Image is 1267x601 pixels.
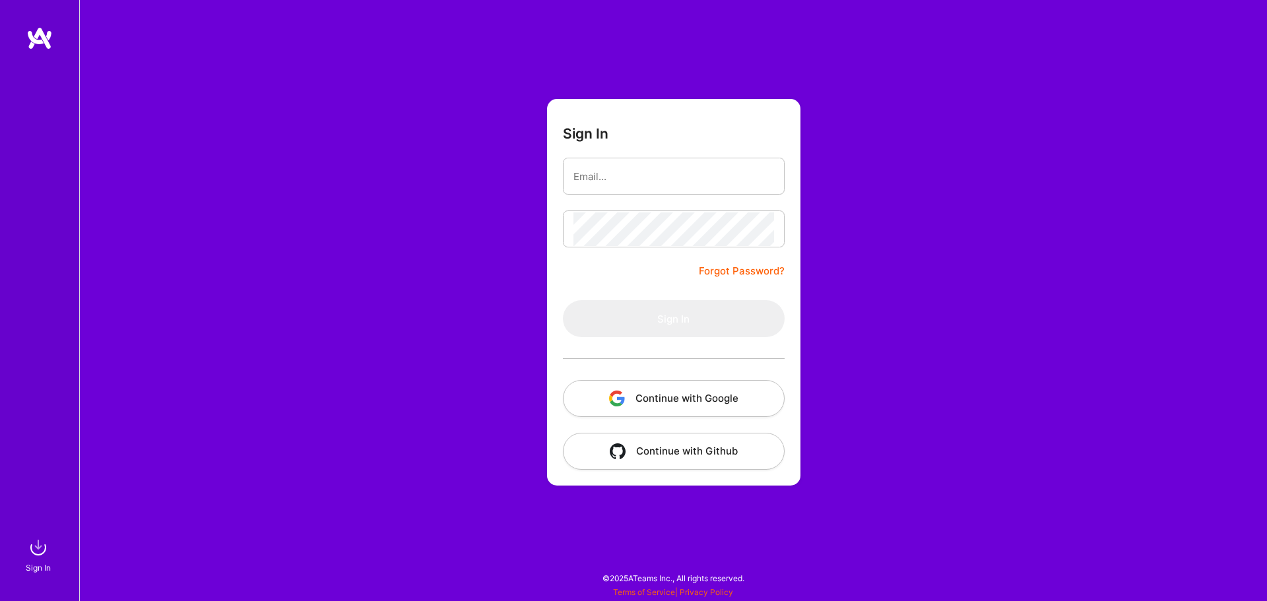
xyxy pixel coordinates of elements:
[680,587,733,597] a: Privacy Policy
[563,433,785,470] button: Continue with Github
[26,561,51,575] div: Sign In
[563,300,785,337] button: Sign In
[699,263,785,279] a: Forgot Password?
[25,534,51,561] img: sign in
[573,160,774,193] input: Email...
[26,26,53,50] img: logo
[28,534,51,575] a: sign inSign In
[79,561,1267,594] div: © 2025 ATeams Inc., All rights reserved.
[563,380,785,417] button: Continue with Google
[613,587,675,597] a: Terms of Service
[613,587,733,597] span: |
[610,443,626,459] img: icon
[609,391,625,406] img: icon
[563,125,608,142] h3: Sign In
